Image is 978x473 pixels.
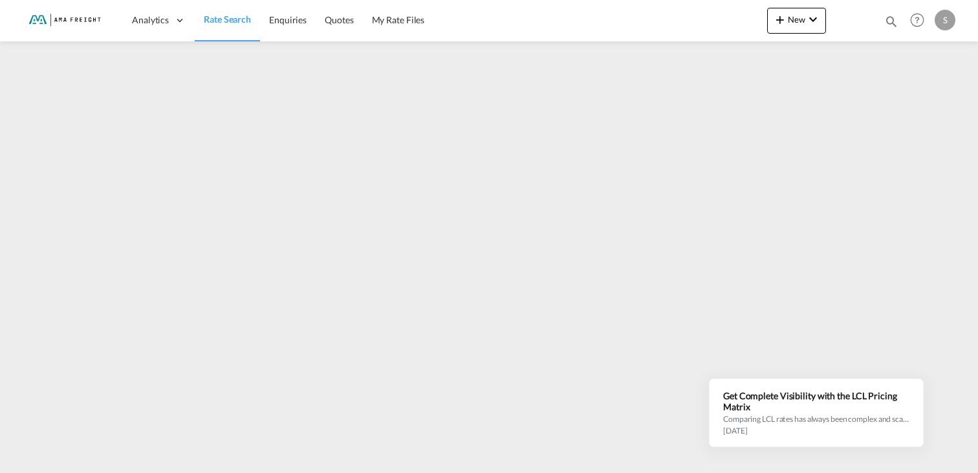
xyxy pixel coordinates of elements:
div: icon-magnify [884,14,898,34]
div: S [935,10,955,30]
span: New [772,14,821,25]
md-icon: icon-magnify [884,14,898,28]
img: f843cad07f0a11efa29f0335918cc2fb.png [19,6,107,35]
span: Analytics [132,14,169,27]
span: Enquiries [269,14,307,25]
md-icon: icon-chevron-down [805,12,821,27]
button: icon-plus 400-fgNewicon-chevron-down [767,8,826,34]
div: Help [906,9,935,32]
span: Help [906,9,928,31]
span: My Rate Files [372,14,425,25]
span: Rate Search [204,14,251,25]
span: Quotes [325,14,353,25]
md-icon: icon-plus 400-fg [772,12,788,27]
